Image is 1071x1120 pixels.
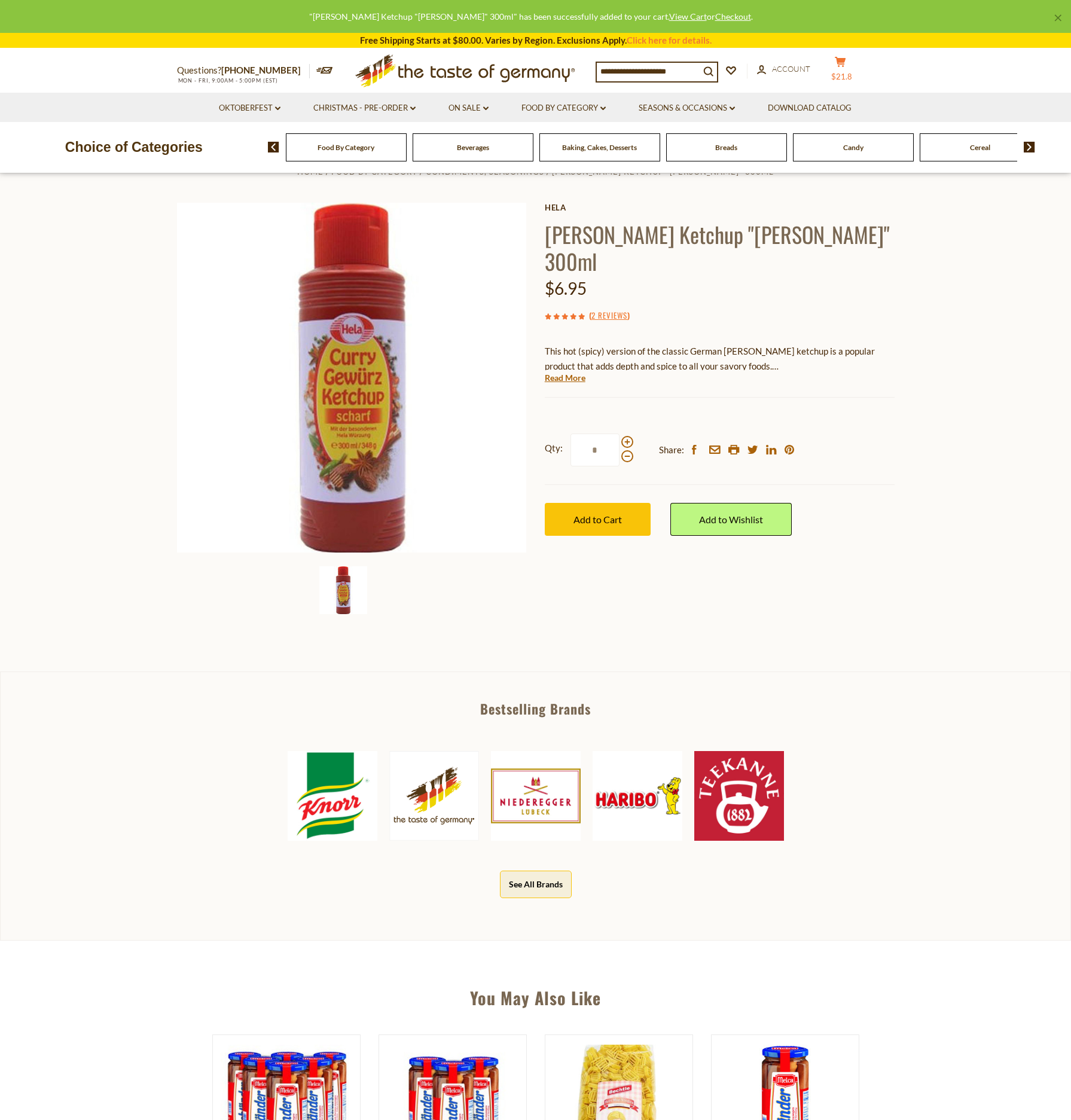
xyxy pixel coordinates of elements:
[694,751,784,841] img: Teekanne
[313,102,416,115] a: Christmas - PRE-ORDER
[562,143,637,152] a: Baking, Cakes, Desserts
[670,503,792,536] a: Add to Wishlist
[573,514,622,525] span: Add to Cart
[177,63,310,78] p: Questions?
[1054,14,1061,22] a: ×
[288,751,377,841] img: Knorr
[221,65,301,75] a: [PHONE_NUMBER]
[1024,142,1035,152] img: next arrow
[843,143,863,152] a: Candy
[545,221,895,274] h1: [PERSON_NAME] Ketchup "[PERSON_NAME]" 300ml
[545,203,895,212] a: Hela
[1,702,1070,715] div: Bestselling Brands
[591,309,627,322] a: 2 Reviews
[715,143,737,152] a: Breads
[545,372,585,384] a: Read More
[389,751,479,840] img: The Taste of Germany
[219,102,280,115] a: Oktoberfest
[177,77,279,84] span: MON - FRI, 9:00AM - 5:00PM (EST)
[669,11,707,22] a: View Cart
[545,278,587,298] span: $6.95
[589,309,630,321] span: ( )
[318,143,374,152] a: Food By Category
[639,102,735,115] a: Seasons & Occasions
[593,751,682,841] img: Haribo
[545,503,651,536] button: Add to Cart
[768,102,852,115] a: Download Catalog
[457,143,489,152] a: Beverages
[500,871,572,898] button: See All Brands
[772,64,810,74] span: Account
[831,72,852,81] span: $21.8
[491,751,581,841] img: Niederegger
[120,971,951,1020] div: You May Also Like
[545,441,563,456] strong: Qty:
[545,344,895,374] p: This hot (spicy) version of the classic German [PERSON_NAME] ketchup is a popular product that ad...
[715,11,751,22] a: Checkout
[757,63,810,76] a: Account
[521,102,606,115] a: Food By Category
[319,566,367,614] img: Hela Curry Gewurz Ketchup Scharf
[570,434,620,466] input: Qty:
[823,56,859,86] button: $21.8
[627,35,712,45] a: Click here for details.
[448,102,489,115] a: On Sale
[659,442,684,457] span: Share:
[10,10,1052,23] div: "[PERSON_NAME] Ketchup "[PERSON_NAME]" 300ml" has been successfully added to your cart. or .
[970,143,990,152] a: Cereal
[268,142,279,152] img: previous arrow
[177,203,527,553] img: Hela Curry Gewurz Ketchup Scharf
